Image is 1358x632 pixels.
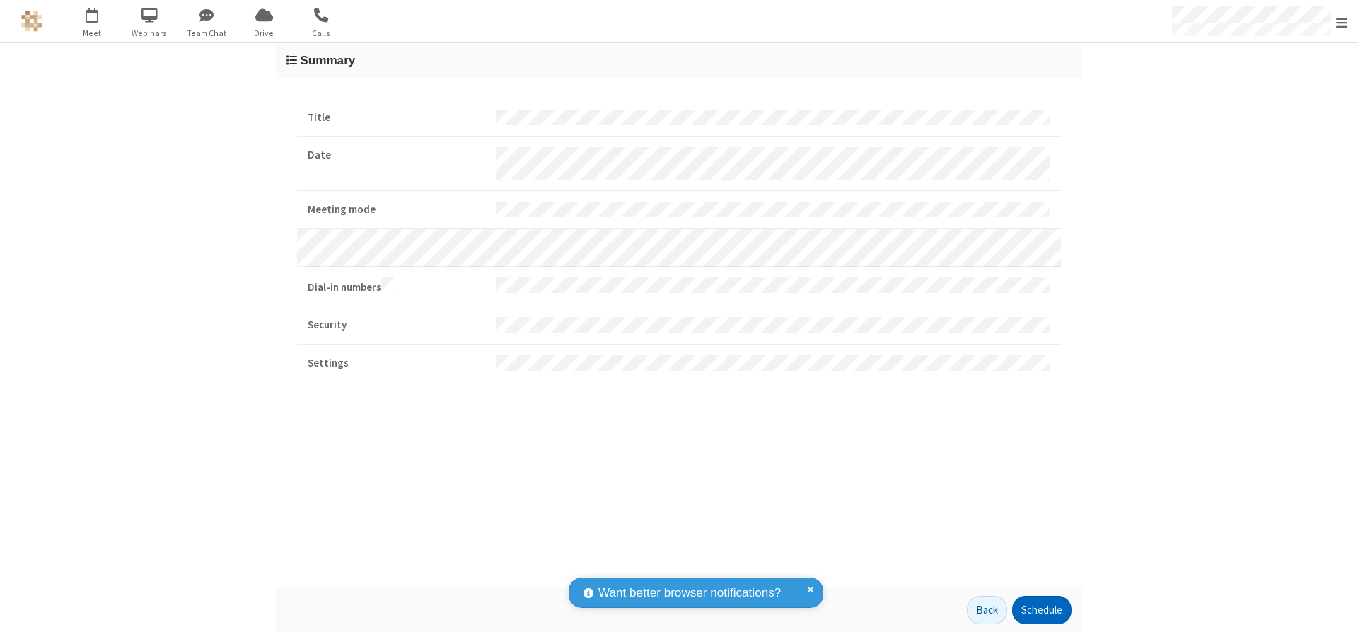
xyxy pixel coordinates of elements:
[295,27,348,40] span: Calls
[180,27,233,40] span: Team Chat
[238,27,291,40] span: Drive
[300,53,355,67] span: Summary
[1012,596,1072,624] button: Schedule
[123,27,176,40] span: Webinars
[308,147,485,163] strong: Date
[308,277,485,296] strong: Dial-in numbers
[308,110,485,126] strong: Title
[308,202,485,218] strong: Meeting mode
[1323,595,1347,622] iframe: Chat
[66,27,119,40] span: Meet
[308,317,485,333] strong: Security
[21,11,42,32] img: QA Selenium DO NOT DELETE OR CHANGE
[308,355,485,372] strong: Settings
[598,584,781,602] span: Want better browser notifications?
[967,596,1007,624] button: Back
